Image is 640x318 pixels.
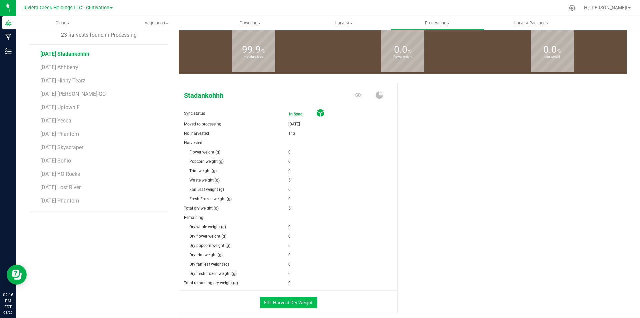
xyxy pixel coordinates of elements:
span: [DATE] Lost River [40,184,81,191]
span: Clone [16,20,110,26]
span: [DATE] [288,119,300,129]
a: Flowering [203,16,297,30]
span: [DATE] Yesca [40,117,71,124]
button: Edit Harvest Dry Weight [260,297,317,308]
span: 0 [288,194,291,204]
span: Harvest [297,20,390,26]
span: Flower weight (g) [189,150,220,154]
span: [DATE] Sohio [40,157,71,164]
inline-svg: Manufacturing [5,34,12,40]
span: Cured [316,109,324,119]
span: 0 [288,222,291,232]
group-info-box: Trim weight % [482,26,622,74]
a: Clone [16,16,110,30]
span: Fan Leaf weight (g) [189,187,224,192]
span: [DATE] Phantom [40,131,79,137]
p: 08/25 [3,310,13,315]
span: Vegetation [110,20,203,26]
inline-svg: Grow [5,19,12,26]
span: 0 [288,250,291,260]
span: Fresh Frozen weight (g) [189,197,232,201]
span: [DATE] Stadankohhh [40,51,89,57]
span: Waste weight (g) [189,178,220,183]
span: 0 [288,157,291,166]
span: Total remaining dry weight (g) [184,281,238,285]
span: 113 [288,129,295,138]
iframe: Resource center [7,265,27,285]
span: In Sync [289,109,316,119]
span: 0 [288,232,291,241]
span: Remaining [184,215,203,220]
span: [DATE] YO Rocks [40,171,80,177]
span: [DATE] Phantom [40,198,79,204]
span: Dry flower weight (g) [189,234,226,239]
span: Harvested [184,140,202,145]
span: [DATE] RC Rainbow [40,211,86,217]
span: Riviera Creek Holdings LLC - Cultivation [23,5,109,11]
span: Dry trim weight (g) [189,253,223,257]
span: Flowering [204,20,297,26]
span: Harvest Packages [505,20,557,26]
span: 0 [288,166,291,176]
span: Popcorn weight (g) [189,159,224,164]
span: In Sync [288,109,316,119]
span: Dry whole weight (g) [189,225,226,229]
div: Manage settings [568,5,576,11]
p: 02:16 PM EDT [3,292,13,310]
span: Moved to processing [184,122,221,126]
span: Processing [391,20,484,26]
span: Sync status [184,111,205,116]
span: 0 [288,269,291,278]
group-info-box: Flower weight % [333,26,472,74]
span: 51 [288,204,293,213]
span: 0 [288,241,291,250]
a: Harvest Packages [484,16,578,30]
span: [DATE] Hippy Tearz [40,77,85,84]
span: Trim weight (g) [189,169,217,173]
span: No. harvested [184,131,209,136]
span: 0 [288,278,291,288]
span: [DATE] Skyscraper [40,144,83,150]
span: 0 [288,185,291,194]
a: Harvest [297,16,390,30]
span: Stadankohhh [179,90,324,100]
inline-svg: Inventory [5,48,12,55]
a: Processing [390,16,484,30]
div: 23 harvests found in Processing [29,31,168,39]
span: 51 [288,176,293,185]
span: Dry fresh frozen weight (g) [189,271,237,276]
span: [DATE] Ahhberry [40,64,78,70]
span: [DATE] Uptown F [40,104,80,110]
span: Total dry weight (g) [184,206,219,211]
a: Vegetation [110,16,203,30]
span: 0 [288,147,291,157]
span: [DATE] [PERSON_NAME]-GC [40,91,106,97]
span: Hi, [PERSON_NAME]! [584,5,627,10]
span: Dry fan leaf weight (g) [189,262,229,267]
group-info-box: Moisture loss % [184,26,323,74]
span: 0 [288,260,291,269]
span: Dry popcorn weight (g) [189,243,230,248]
